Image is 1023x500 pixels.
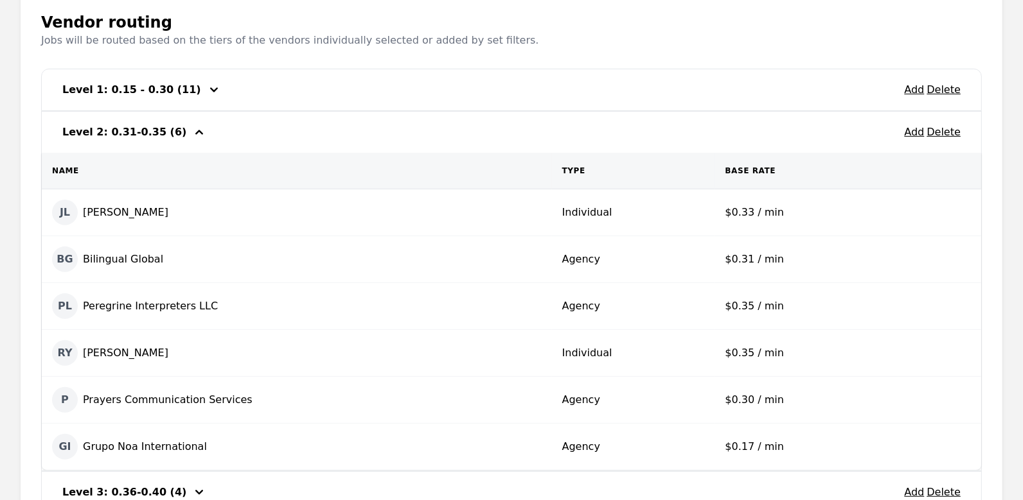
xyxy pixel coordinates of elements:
[60,205,70,220] span: JL
[715,189,898,236] td: $0.33 / min
[57,345,72,361] span: RY
[904,485,924,500] button: Add
[562,253,600,265] span: Agency
[52,293,542,319] div: Peregrine Interpreters LLC
[41,111,982,471] div: Add DeleteLevel 2: 0.31-0.35 (6)NameTypeBase RateJL[PERSON_NAME]Individual$0.33 / minBGBilingual ...
[715,153,898,189] th: Base Rate
[562,300,600,312] span: Agency
[715,377,898,424] td: $0.30 / min
[62,82,201,98] h3: Level 1: 0.15 - 0.30 (11)
[904,125,924,140] button: Add
[61,392,69,408] span: P
[52,200,542,225] div: [PERSON_NAME]
[904,82,924,98] button: Add
[41,69,982,111] div: Add DeleteLevel 1: 0.15 - 0.30 (11)
[52,434,542,460] div: Grupo Noa International
[715,330,898,377] td: $0.35 / min
[52,246,542,272] div: Bilingual Global
[562,440,600,453] span: Agency
[42,153,552,189] th: Name
[52,387,542,413] div: Prayers Communication Services
[62,485,186,500] h3: Level 3: 0.36-0.40 (4)
[58,298,72,314] span: PL
[41,12,539,33] h1: Vendor routing
[41,33,539,48] p: Jobs will be routed based on the tiers of the vendors individually selected or added by set filters.
[927,82,961,98] button: Delete
[715,424,898,470] td: $0.17 / min
[562,347,612,359] span: Individual
[58,439,71,454] span: GI
[562,393,600,406] span: Agency
[57,252,73,267] span: BG
[62,125,186,140] h3: Level 2: 0.31-0.35 (6)
[715,236,898,283] td: $0.31 / min
[927,485,961,500] button: Delete
[927,125,961,140] button: Delete
[562,206,612,218] span: Individual
[52,340,542,366] div: [PERSON_NAME]
[552,153,715,189] th: Type
[715,283,898,330] td: $0.35 / min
